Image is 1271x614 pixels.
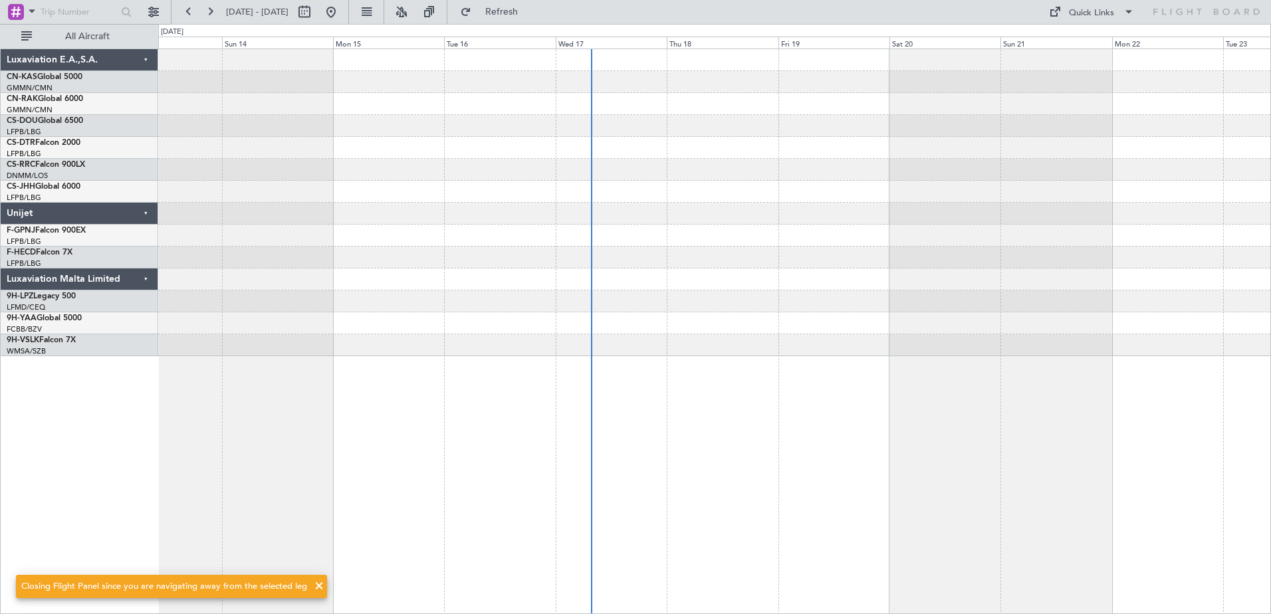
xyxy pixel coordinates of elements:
div: Sun 21 [1000,37,1111,49]
span: 9H-LPZ [7,292,33,300]
div: Wed 17 [556,37,667,49]
a: LFPB/LBG [7,258,41,268]
span: CS-RRC [7,161,35,169]
div: Mon 15 [333,37,444,49]
input: Trip Number [41,2,117,22]
span: Refresh [474,7,530,17]
a: F-HECDFalcon 7X [7,249,72,256]
div: Quick Links [1069,7,1114,20]
a: FCBB/BZV [7,324,42,334]
a: 9H-VSLKFalcon 7X [7,336,76,344]
a: LFMD/CEQ [7,302,45,312]
div: Tue 16 [444,37,555,49]
a: LFPB/LBG [7,149,41,159]
a: CN-KASGlobal 5000 [7,73,82,81]
span: CS-DOU [7,117,38,125]
span: All Aircraft [35,32,140,41]
button: All Aircraft [15,26,144,47]
div: Closing Flight Panel since you are navigating away from the selected leg [21,580,307,593]
div: Mon 22 [1112,37,1223,49]
div: [DATE] [161,27,183,38]
a: CS-DTRFalcon 2000 [7,139,80,147]
button: Quick Links [1042,1,1141,23]
a: CS-DOUGlobal 6500 [7,117,83,125]
span: 9H-VSLK [7,336,39,344]
span: CN-RAK [7,95,38,103]
a: LFPB/LBG [7,237,41,247]
span: CN-KAS [7,73,37,81]
a: DNMM/LOS [7,171,48,181]
div: Thu 18 [667,37,778,49]
a: GMMN/CMN [7,105,53,115]
span: F-GPNJ [7,227,35,235]
div: Sat 13 [110,37,221,49]
span: CS-DTR [7,139,35,147]
a: CN-RAKGlobal 6000 [7,95,83,103]
div: Sun 14 [222,37,333,49]
a: 9H-LPZLegacy 500 [7,292,76,300]
a: CS-RRCFalcon 900LX [7,161,85,169]
a: GMMN/CMN [7,83,53,93]
a: LFPB/LBG [7,193,41,203]
button: Refresh [454,1,534,23]
span: CS-JHH [7,183,35,191]
a: 9H-YAAGlobal 5000 [7,314,82,322]
span: [DATE] - [DATE] [226,6,289,18]
div: Fri 19 [778,37,889,49]
span: F-HECD [7,249,36,256]
div: Sat 20 [889,37,1000,49]
a: CS-JHHGlobal 6000 [7,183,80,191]
span: 9H-YAA [7,314,37,322]
a: LFPB/LBG [7,127,41,137]
a: WMSA/SZB [7,346,46,356]
a: F-GPNJFalcon 900EX [7,227,86,235]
